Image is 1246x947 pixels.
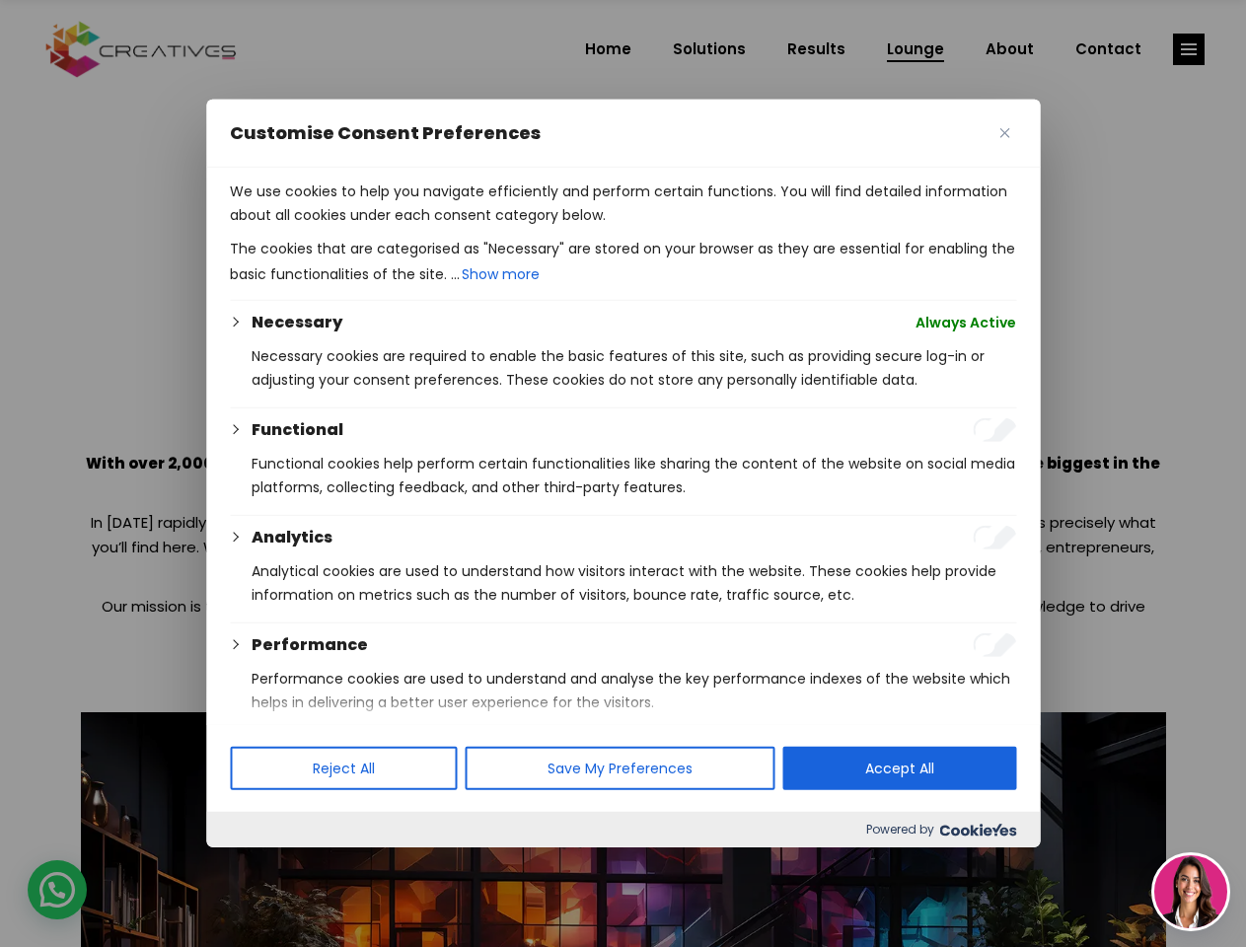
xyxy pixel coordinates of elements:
p: Functional cookies help perform certain functionalities like sharing the content of the website o... [252,452,1016,499]
img: Cookieyes logo [939,824,1016,837]
button: Necessary [252,311,342,334]
span: Always Active [916,311,1016,334]
input: Enable Analytics [973,526,1016,549]
button: Analytics [252,526,332,549]
button: Reject All [230,747,457,790]
p: We use cookies to help you navigate efficiently and perform certain functions. You will find deta... [230,180,1016,227]
img: Close [999,128,1009,138]
input: Enable Functional [973,418,1016,442]
button: Accept All [782,747,1016,790]
p: Performance cookies are used to understand and analyse the key performance indexes of the website... [252,667,1016,714]
button: Close [992,121,1016,145]
button: Save My Preferences [465,747,774,790]
p: Necessary cookies are required to enable the basic features of this site, such as providing secur... [252,344,1016,392]
button: Performance [252,633,368,657]
div: Customise Consent Preferences [206,100,1040,847]
button: Functional [252,418,343,442]
div: Powered by [206,812,1040,847]
button: Show more [460,260,542,288]
input: Enable Performance [973,633,1016,657]
p: The cookies that are categorised as "Necessary" are stored on your browser as they are essential ... [230,237,1016,288]
p: Analytical cookies are used to understand how visitors interact with the website. These cookies h... [252,559,1016,607]
img: agent [1154,855,1227,928]
span: Customise Consent Preferences [230,121,541,145]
